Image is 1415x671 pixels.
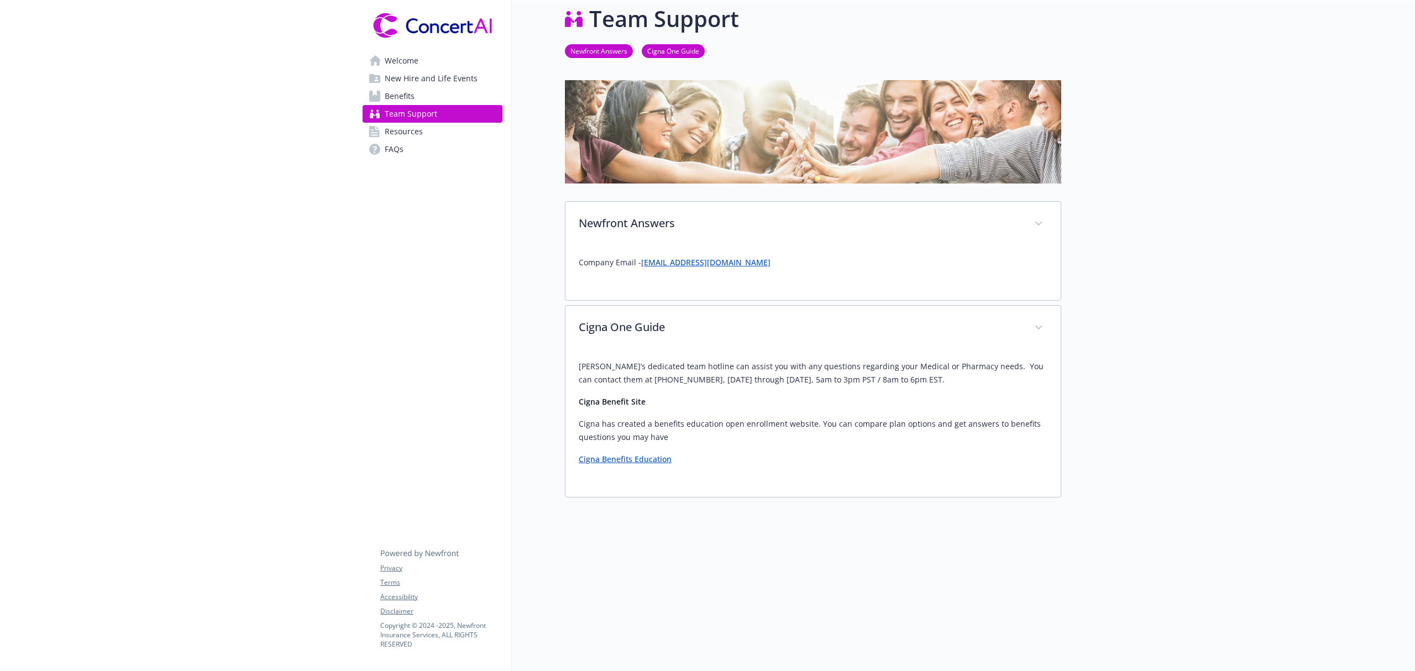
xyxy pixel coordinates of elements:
a: Cigna Benefits Education [579,454,672,464]
a: New Hire and Life Events [363,70,502,87]
span: Benefits [385,87,415,105]
p: Cigna One Guide [579,319,1021,335]
span: FAQs [385,140,403,158]
a: Disclaimer [380,606,502,616]
img: team support page banner [565,80,1061,184]
a: FAQs [363,140,502,158]
strong: Cigna Benefit Site [579,396,646,407]
h1: Team Support [589,2,739,35]
p: [PERSON_NAME]’s dedicated team hotline can assist you with any questions regarding your Medical o... [579,360,1047,386]
a: Accessibility [380,592,502,602]
a: Welcome [363,52,502,70]
div: Cigna One Guide [565,306,1061,351]
p: Newfront Answers [579,215,1021,232]
a: Resources [363,123,502,140]
p: Company Email - [579,256,1047,269]
div: Cigna One Guide [565,351,1061,497]
p: Copyright © 2024 - 2025 , Newfront Insurance Services, ALL RIGHTS RESERVED [380,621,502,649]
p: Cigna has created a benefits education open enrollment website. You can compare plan options and ... [579,417,1047,444]
span: Team Support [385,105,437,123]
a: Newfront Answers [565,45,633,56]
p: ​ [579,395,1047,408]
a: Cigna One Guide [642,45,705,56]
span: Resources [385,123,423,140]
a: Benefits [363,87,502,105]
span: Welcome [385,52,418,70]
div: Newfront Answers [565,202,1061,247]
a: Terms [380,578,502,588]
span: New Hire and Life Events [385,70,478,87]
a: [EMAIL_ADDRESS][DOMAIN_NAME] [641,257,771,268]
a: Team Support [363,105,502,123]
div: Newfront Answers [565,247,1061,300]
a: Privacy [380,563,502,573]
